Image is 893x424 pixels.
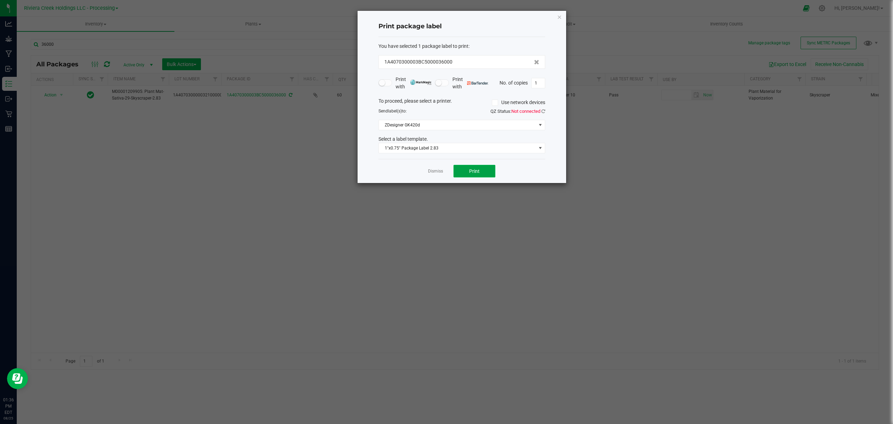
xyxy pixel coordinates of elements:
[384,58,452,66] span: 1A4070300003BC5000036000
[378,22,545,31] h4: Print package label
[7,368,28,389] iframe: Resource center
[396,76,432,90] span: Print with
[373,97,550,108] div: To proceed, please select a printer.
[378,43,545,50] div: :
[500,80,528,85] span: No. of copies
[378,109,407,114] span: Send to:
[428,168,443,174] a: Dismiss
[452,76,488,90] span: Print with
[379,143,536,153] span: 1"x0.75" Package Label 2.83
[469,168,480,174] span: Print
[511,109,540,114] span: Not connected
[467,81,488,85] img: bartender.png
[378,43,468,49] span: You have selected 1 package label to print
[492,99,545,106] label: Use network devices
[490,109,545,114] span: QZ Status:
[373,136,550,143] div: Select a label template.
[379,120,536,130] span: ZDesigner GK420d
[388,109,402,114] span: label(s)
[410,80,432,85] img: mark_magic_cybra.png
[453,165,495,177] button: Print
